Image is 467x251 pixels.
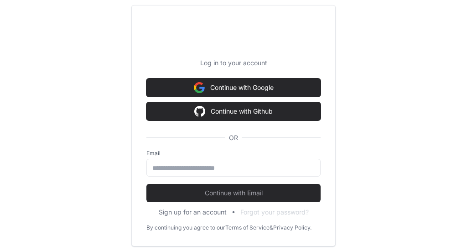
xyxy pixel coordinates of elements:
[225,133,242,142] span: OR
[146,78,321,97] button: Continue with Google
[146,184,321,202] button: Continue with Email
[273,224,311,231] a: Privacy Policy.
[194,78,205,97] img: Sign in with google
[146,150,321,157] label: Email
[225,224,270,231] a: Terms of Service
[194,102,205,120] img: Sign in with google
[240,208,309,217] button: Forgot your password?
[146,102,321,120] button: Continue with Github
[270,224,273,231] div: &
[159,208,227,217] button: Sign up for an account
[146,188,321,198] span: Continue with Email
[146,58,321,68] p: Log in to your account
[146,224,225,231] div: By continuing you agree to our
